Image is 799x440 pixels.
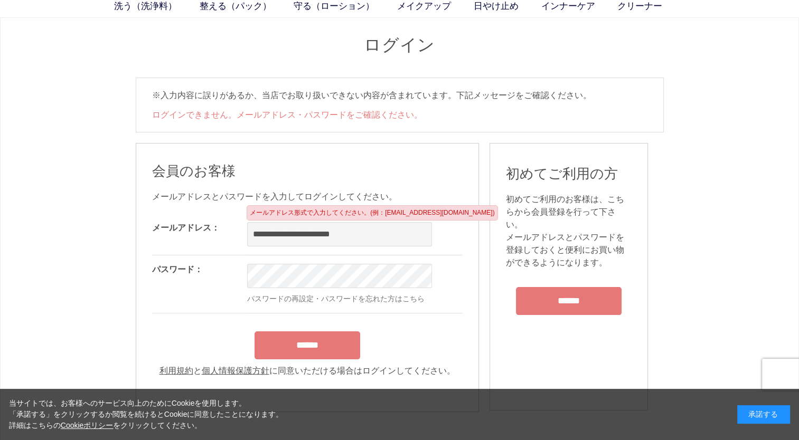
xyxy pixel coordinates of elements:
div: メールアドレス形式で入力してください。(例：[EMAIL_ADDRESS][DOMAIN_NAME]) [247,205,497,221]
li: ログインできません。メールアドレス・パスワードをご確認ください。 [152,109,647,121]
label: メールアドレス： [152,223,220,232]
a: Cookieポリシー [61,421,114,429]
div: と に同意いただける場合はログインしてください。 [152,365,463,377]
div: 承諾する [737,405,790,424]
h1: ログイン [136,34,664,56]
a: 利用規約 [159,366,193,375]
div: メールアドレスとパスワードを入力してログインしてください。 [152,190,463,203]
p: ※入力内容に誤りがあるか、当店でお取り扱いできない内容が含まれています。下記メッセージをご確認ください。 [152,89,647,102]
div: 初めてご利用のお客様は、こちらから会員登録を行って下さい。 メールアドレスとパスワードを登録しておくと便利にお買い物ができるようになります。 [506,193,632,269]
div: 当サイトでは、お客様へのサービス向上のためにCookieを使用します。 「承諾する」をクリックするか閲覧を続けるとCookieに同意したことになります。 詳細はこちらの をクリックしてください。 [9,398,284,431]
span: 初めてご利用の方 [506,166,618,181]
label: パスワード： [152,265,203,274]
a: 個人情報保護方針 [202,366,269,375]
span: 会員のお客様 [152,163,236,179]
a: パスワードの再設定・パスワードを忘れた方はこちら [247,294,425,303]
